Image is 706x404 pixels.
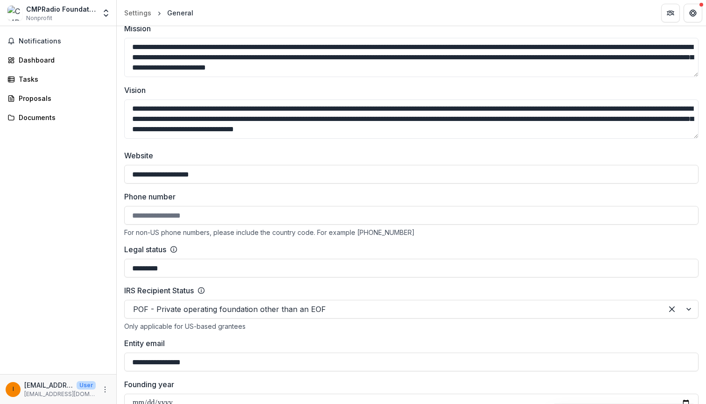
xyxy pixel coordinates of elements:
[13,386,14,392] div: info@cmpradio.net
[7,6,22,21] img: CMPRadio Foundation
[124,285,194,296] label: IRS Recipient Status
[26,4,96,14] div: CMPRadio Foundation
[124,23,693,34] label: Mission
[124,191,693,202] label: Phone number
[120,6,197,20] nav: breadcrumb
[124,150,693,161] label: Website
[19,37,109,45] span: Notifications
[99,384,111,395] button: More
[124,338,693,349] label: Entity email
[19,93,105,103] div: Proposals
[19,113,105,122] div: Documents
[19,74,105,84] div: Tasks
[24,380,73,390] p: [EMAIL_ADDRESS][DOMAIN_NAME]
[4,52,113,68] a: Dashboard
[167,8,193,18] div: General
[26,14,52,22] span: Nonprofit
[120,6,155,20] a: Settings
[124,244,166,255] label: Legal status
[4,91,113,106] a: Proposals
[124,322,699,330] div: Only applicable for US-based grantees
[4,110,113,125] a: Documents
[124,8,151,18] div: Settings
[684,4,702,22] button: Get Help
[77,381,96,390] p: User
[24,390,96,398] p: [EMAIL_ADDRESS][DOMAIN_NAME]
[661,4,680,22] button: Partners
[19,55,105,65] div: Dashboard
[124,228,699,236] div: For non-US phone numbers, please include the country code. For example [PHONE_NUMBER]
[4,34,113,49] button: Notifications
[4,71,113,87] a: Tasks
[124,85,693,96] label: Vision
[664,302,679,317] div: Clear selected options
[99,4,113,22] button: Open entity switcher
[124,379,693,390] label: Founding year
